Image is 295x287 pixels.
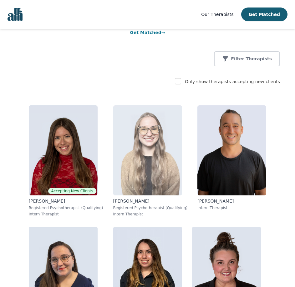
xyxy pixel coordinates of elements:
[113,205,188,210] p: Registered Psychotherapist (Qualifying)
[130,30,165,35] a: Get Matched
[214,51,280,66] button: Filter Therapists
[29,105,98,195] img: Alisha_Levine
[29,212,103,217] p: Intern Therapist
[192,100,271,222] a: Kavon_Banejad[PERSON_NAME]Intern Therapist
[201,11,233,18] a: Our Therapists
[29,205,103,210] p: Registered Psychotherapist (Qualifying)
[231,56,272,62] p: Filter Therapists
[113,198,188,204] p: [PERSON_NAME]
[197,198,266,204] p: [PERSON_NAME]
[29,198,103,204] p: [PERSON_NAME]
[197,105,266,195] img: Kavon_Banejad
[24,100,108,222] a: Alisha_LevineAccepting New Clients[PERSON_NAME]Registered Psychotherapist (Qualifying)Intern Ther...
[113,212,188,217] p: Intern Therapist
[197,205,266,210] p: Intern Therapist
[185,79,280,84] label: Only show therapists accepting new clients
[241,8,287,21] button: Get Matched
[48,188,96,194] span: Accepting New Clients
[113,105,182,195] img: Faith_Woodley
[8,8,23,21] img: alli logo
[161,30,165,35] span: →
[201,12,233,17] span: Our Therapists
[108,100,193,222] a: Faith_Woodley[PERSON_NAME]Registered Psychotherapist (Qualifying)Intern Therapist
